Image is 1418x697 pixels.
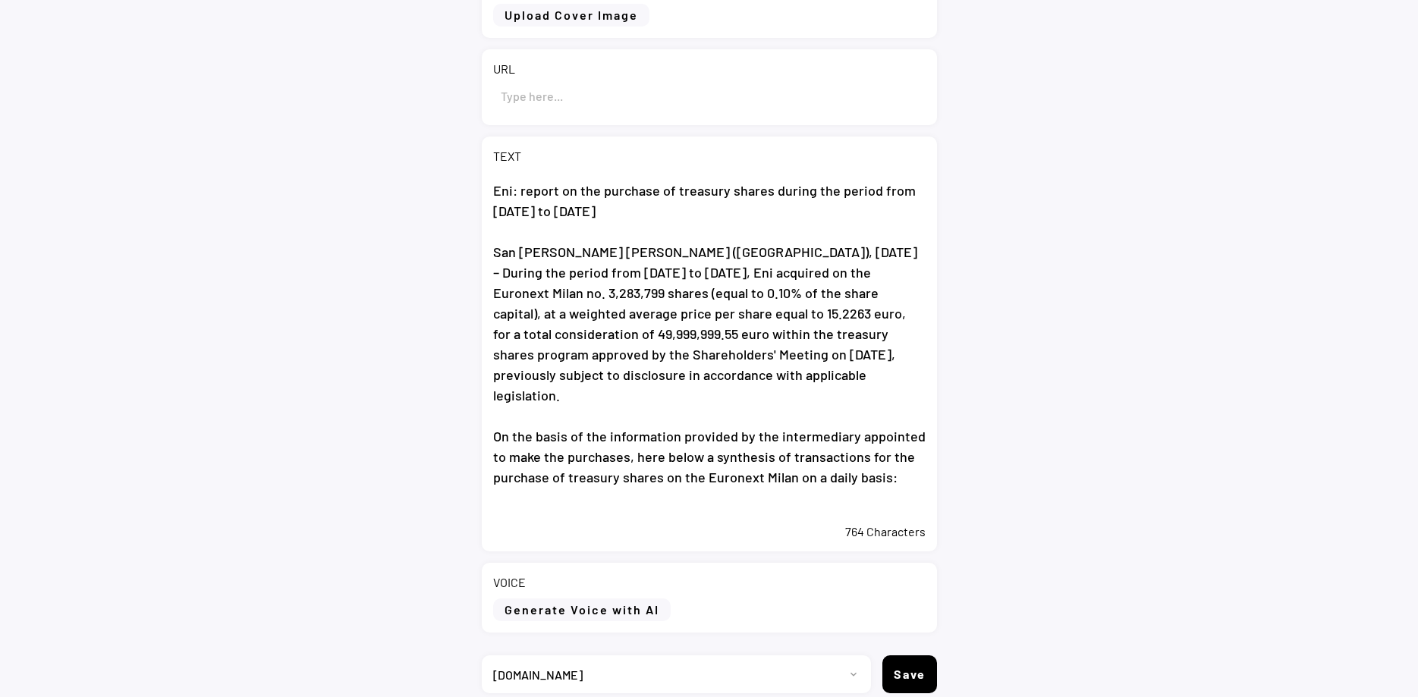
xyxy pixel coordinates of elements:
[493,77,926,114] input: Type here...
[493,4,649,27] button: Upload Cover Image
[493,523,926,540] div: 764 Characters
[882,655,937,693] button: Save
[493,148,521,165] div: TEXT
[493,61,515,77] div: URL
[493,598,671,621] button: Generate Voice with AI
[493,574,526,591] div: VOICE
